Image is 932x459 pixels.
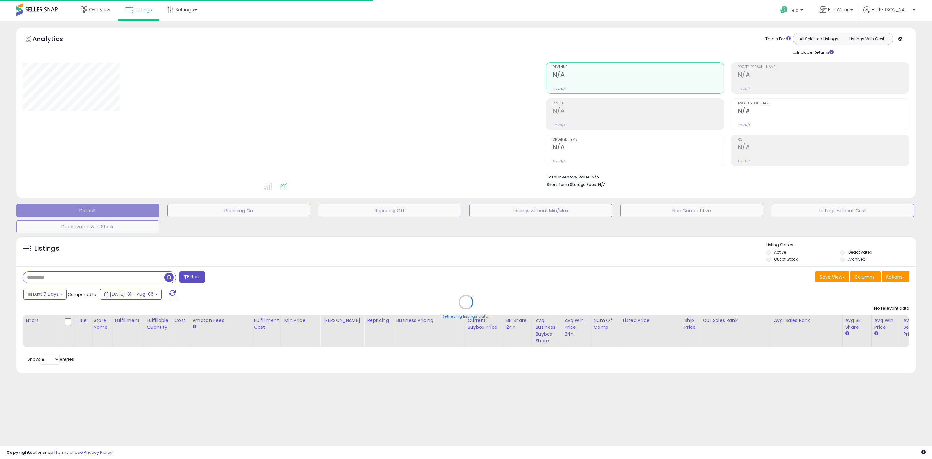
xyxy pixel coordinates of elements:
button: Listings without Min/Max [469,204,612,217]
h2: N/A [738,71,909,80]
button: Repricing Off [318,204,461,217]
button: Non Competitive [620,204,763,217]
li: N/A [547,173,904,180]
span: Profit [PERSON_NAME] [738,65,909,69]
h2: N/A [738,143,909,152]
span: FanWear [828,6,849,13]
div: Totals For [765,36,791,42]
h2: N/A [553,71,724,80]
h2: N/A [553,107,724,116]
small: Prev: N/A [738,87,750,91]
small: Prev: N/A [553,87,565,91]
span: Avg. Buybox Share [738,102,909,105]
span: Listings [135,6,152,13]
h5: Analytics [32,34,76,45]
button: All Selected Listings [795,35,843,43]
small: Prev: N/A [738,159,750,163]
span: Hi [PERSON_NAME] [872,6,911,13]
small: Prev: N/A [553,123,565,127]
span: Revenue [553,65,724,69]
a: Help [775,1,809,21]
span: ROI [738,138,909,142]
span: Overview [89,6,110,13]
button: Default [16,204,159,217]
button: Listings With Cost [843,35,891,43]
h2: N/A [738,107,909,116]
b: Short Term Storage Fees: [547,182,597,187]
button: Repricing On [167,204,310,217]
span: Profit [553,102,724,105]
span: Help [790,7,798,13]
div: Include Returns [788,48,841,56]
span: Ordered Items [553,138,724,142]
h2: N/A [553,143,724,152]
button: Listings without Cost [771,204,914,217]
button: Deactivated & In Stock [16,220,159,233]
small: Prev: N/A [738,123,750,127]
small: Prev: N/A [553,159,565,163]
div: Retrieving listings data.. [442,314,490,319]
i: Get Help [780,6,788,14]
a: Hi [PERSON_NAME] [863,6,915,21]
b: Total Inventory Value: [547,174,591,180]
span: N/A [598,181,606,188]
